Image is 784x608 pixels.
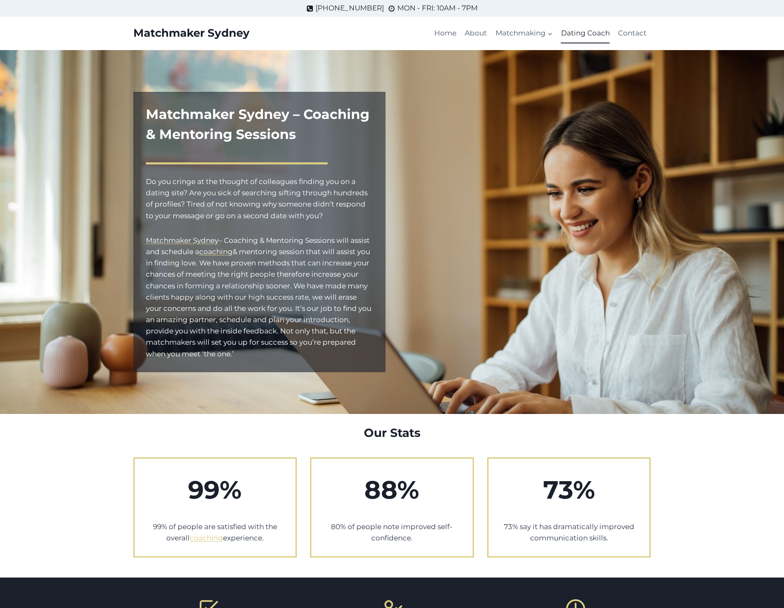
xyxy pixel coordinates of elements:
[146,104,373,144] h1: Matchmaker Sydney – Coaching & Mentoring Sessions
[557,23,614,43] a: Dating Coach
[397,3,478,14] span: MON - FRI: 10AM - 7PM
[146,235,373,360] p: – Coaching & Mentoring Sessions will assist and schedule a & mentoring session that will assist y...
[496,28,553,39] span: Matchmaking
[146,176,373,222] p: Do you cringe at the thought of colleagues finding you on a dating site? Are you sick of searchin...
[501,471,637,509] h2: 73%
[316,3,384,14] span: [PHONE_NUMBER]
[324,471,460,509] h2: 88%
[324,521,460,544] p: 80% of people note improved self-confidence.
[199,247,233,256] a: coaching
[133,424,651,441] h2: Our Stats
[614,23,651,43] a: Contact
[133,27,250,40] a: Matchmaker Sydney
[306,3,384,14] a: [PHONE_NUMBER]
[147,471,283,509] h1: 99%
[430,23,461,43] a: Home
[501,521,637,544] p: 73% say it has dramatically improved communication skills.
[190,534,223,542] a: coaching
[146,236,218,245] a: Matchmaker Sydney
[430,23,651,43] nav: Primary
[147,521,283,544] p: 99% of people are satisfied with the overall experience.
[491,23,556,43] a: Matchmaking
[461,23,491,43] a: About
